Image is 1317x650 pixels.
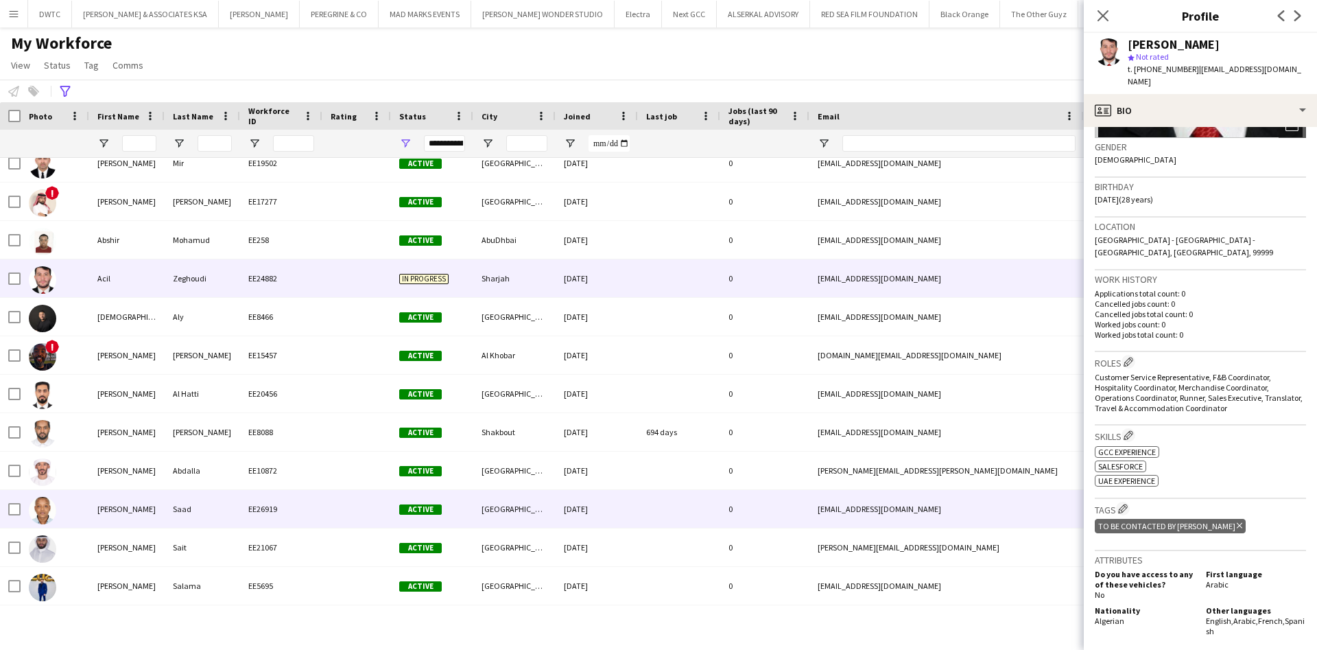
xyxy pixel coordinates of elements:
div: [PERSON_NAME] [165,183,240,220]
h3: Profile [1084,7,1317,25]
span: Active [399,581,442,592]
button: GPJ: [PERSON_NAME] [1078,1,1175,27]
span: Active [399,351,442,361]
span: Active [399,197,442,207]
div: [PERSON_NAME] [89,144,165,182]
div: [PERSON_NAME] [165,336,240,374]
span: Active [399,312,442,323]
div: 0 [720,490,809,528]
p: Applications total count: 0 [1095,288,1306,299]
h3: Tags [1095,502,1306,516]
div: EE10872 [240,452,322,489]
div: [DATE] [556,183,638,220]
div: [PERSON_NAME] [1128,38,1220,51]
button: Open Filter Menu [564,137,576,150]
h3: Gender [1095,141,1306,153]
img: Abdul Mir [29,151,56,178]
img: Ahmed Sait [29,535,56,563]
div: 0 [720,183,809,220]
span: Active [399,428,442,438]
span: Workforce ID [248,106,298,126]
div: EE8088 [240,413,322,451]
div: Sait [165,529,240,566]
input: Last Name Filter Input [198,135,232,152]
div: [DEMOGRAPHIC_DATA] [89,298,165,336]
div: 0 [720,567,809,605]
h5: Do you have access to any of these vehicles? [1095,569,1195,590]
button: The Other Guyz [1000,1,1078,27]
div: [DATE] [556,144,638,182]
span: Salesforce [1098,461,1143,472]
div: Saad [165,490,240,528]
span: [DATE] (28 years) [1095,194,1153,205]
span: Arabic [1206,579,1229,590]
button: Open Filter Menu [399,137,412,150]
div: EE17277 [240,183,322,220]
span: View [11,59,30,71]
span: Jobs (last 90 days) [728,106,785,126]
span: Active [399,159,442,169]
div: [GEOGRAPHIC_DATA] [473,298,556,336]
h5: Nationality [1095,605,1195,616]
h3: Birthday [1095,181,1306,193]
div: [DATE] [556,375,638,413]
h3: Attributes [1095,554,1306,566]
span: Spanish [1206,616,1305,636]
img: Ahmed Al Hatti [29,382,56,409]
button: Open Filter Menu [482,137,494,150]
img: Ahmed Saad [29,497,56,524]
div: [EMAIL_ADDRESS][DOMAIN_NAME] [809,605,1084,643]
input: Joined Filter Input [589,135,630,152]
div: [EMAIL_ADDRESS][DOMAIN_NAME] [809,221,1084,259]
div: [PERSON_NAME][EMAIL_ADDRESS][PERSON_NAME][DOMAIN_NAME] [809,452,1084,489]
div: EE21067 [240,529,322,566]
div: 0 [720,298,809,336]
div: 0 [720,413,809,451]
div: 0 [720,221,809,259]
div: [DATE] [556,490,638,528]
div: [EMAIL_ADDRESS][DOMAIN_NAME] [809,144,1084,182]
span: My Workforce [11,33,112,54]
button: Open Filter Menu [173,137,185,150]
h3: Location [1095,220,1306,233]
div: EE14494 [240,605,322,643]
h5: Other languages [1206,605,1306,616]
div: [GEOGRAPHIC_DATA] [473,144,556,182]
div: Shakbout [473,413,556,451]
button: [PERSON_NAME] WONDER STUDIO [471,1,615,27]
div: [EMAIL_ADDRESS][DOMAIN_NAME] [809,259,1084,297]
p: Cancelled jobs total count: 0 [1095,309,1306,319]
img: Ahmed Hassan Abdalla [29,459,56,486]
h3: Work history [1095,273,1306,286]
div: [GEOGRAPHIC_DATA] [473,452,556,489]
a: View [5,56,36,74]
div: Bio [1084,94,1317,127]
div: [PERSON_NAME] [89,375,165,413]
div: [PERSON_NAME] [89,183,165,220]
div: [GEOGRAPHIC_DATA] [473,529,556,566]
div: 0 [720,259,809,297]
div: [PERSON_NAME] [89,567,165,605]
div: [DATE] [556,221,638,259]
a: Status [38,56,76,74]
span: Active [399,466,442,476]
img: Ahmed Faisal eltoum [29,420,56,448]
div: [GEOGRAPHIC_DATA] [473,490,556,528]
a: Comms [107,56,149,74]
div: EE24882 [240,259,322,297]
span: In progress [399,274,449,284]
span: | [EMAIL_ADDRESS][DOMAIN_NAME] [1128,64,1301,86]
div: EE15457 [240,336,322,374]
span: Active [399,543,442,553]
div: [PERSON_NAME] [165,413,240,451]
div: [PERSON_NAME] [89,490,165,528]
span: Comms [112,59,143,71]
div: [DATE] [556,336,638,374]
div: [EMAIL_ADDRESS][DOMAIN_NAME] [809,413,1084,451]
span: Status [399,111,426,121]
div: [PERSON_NAME] [89,452,165,489]
span: [DEMOGRAPHIC_DATA] [1095,154,1176,165]
div: [PERSON_NAME] [89,529,165,566]
div: Shahid [165,605,240,643]
div: Mohamud [165,221,240,259]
